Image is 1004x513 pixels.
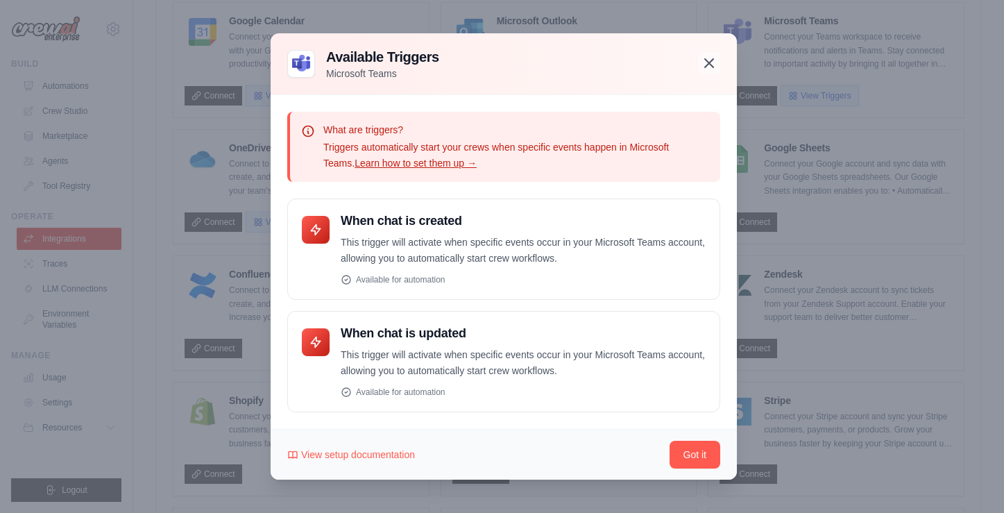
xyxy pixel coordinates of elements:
[341,235,706,267] p: This trigger will activate when specific events occur in your Microsoft Teams account, allowing y...
[301,448,415,462] span: View setup documentation
[323,123,709,137] p: What are triggers?
[355,158,477,169] a: Learn how to set them up →
[341,213,706,229] h4: When chat is created
[341,326,706,342] h4: When chat is updated
[326,67,439,81] p: Microsoft Teams
[287,448,415,462] a: View setup documentation
[326,47,439,67] h3: Available Triggers
[341,347,706,379] p: This trigger will activate when specific events occur in your Microsoft Teams account, allowing y...
[670,441,720,469] button: Got it
[341,274,706,285] div: Available for automation
[287,50,315,78] img: Microsoft Teams
[341,387,706,398] div: Available for automation
[323,140,709,171] p: Triggers automatically start your crews when specific events happen in Microsoft Teams.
